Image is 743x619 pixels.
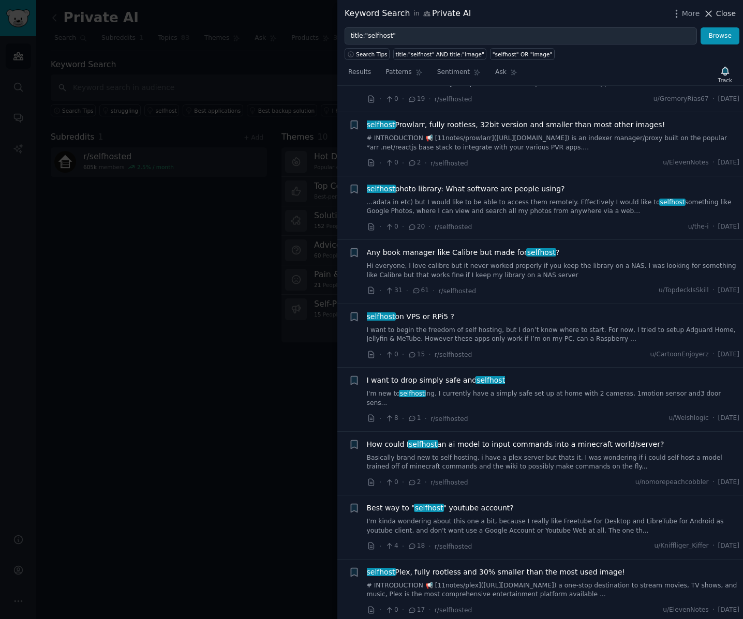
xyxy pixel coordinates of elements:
[399,390,426,397] span: selfhost
[475,376,506,384] span: selfhost
[703,8,736,19] button: Close
[385,95,398,104] span: 0
[688,222,709,232] span: u/the-i
[408,222,425,232] span: 20
[366,120,396,129] span: selfhost
[435,351,472,358] span: r/selfhosted
[385,222,398,232] span: 0
[367,503,514,514] a: Best way to "selfhost" youtube account?
[526,248,556,256] span: selfhost
[367,262,740,280] a: Hi everyone, I love calibre but it never worked properly if you keep the library on a NAS. I was ...
[715,64,736,85] button: Track
[367,503,514,514] span: Best way to " " youtube account?
[663,158,709,168] span: u/ElevenNotes
[668,414,708,423] span: u/Welshlogic
[345,7,471,20] div: Keyword Search Private AI
[367,517,740,535] a: I'm kinda wondering about this one a bit, because I really like Freetube for Desktop and LibreTub...
[379,221,381,232] span: ·
[712,414,715,423] span: ·
[367,184,565,194] a: selfhostphoto library: What software are people using?
[408,158,421,168] span: 2
[408,440,438,448] span: selfhost
[367,454,740,472] a: Basically brand new to self hosting, i have a plex server but thats it. I was wondering if i coul...
[718,478,739,487] span: [DATE]
[716,8,736,19] span: Close
[367,247,560,258] span: Any book manager like Calibre but made for ?
[663,606,709,615] span: u/ElevenNotes
[385,68,411,77] span: Patterns
[718,77,732,84] div: Track
[406,285,408,296] span: ·
[428,349,430,360] span: ·
[367,326,740,344] a: I want to begin the freedom of self hosting, but I don’t know where to start. For now, I tried to...
[718,286,739,295] span: [DATE]
[712,286,715,295] span: ·
[402,221,404,232] span: ·
[385,541,398,551] span: 4
[712,222,715,232] span: ·
[396,51,484,58] div: title:"selfhost" AND title:"image"
[718,414,739,423] span: [DATE]
[495,68,507,77] span: Ask
[367,247,560,258] a: Any book manager like Calibre but made forselfhost?
[430,160,468,167] span: r/selfhosted
[367,439,664,450] a: How could Iselfhostan ai model to input commands into a minecraft world/server?
[379,158,381,169] span: ·
[367,567,626,578] span: Plex, fully rootless and 30% smaller than the most used image!
[682,8,700,19] span: More
[408,541,425,551] span: 18
[439,288,477,295] span: r/selfhosted
[379,413,381,424] span: ·
[428,605,430,615] span: ·
[428,541,430,552] span: ·
[367,198,740,216] a: ...adata in etc) but I would like to be able to access them remotely. Effectively I would like to...
[379,285,381,296] span: ·
[402,477,404,488] span: ·
[366,568,396,576] span: selfhost
[653,95,709,104] span: u/GremoryRias67
[367,439,664,450] span: How could I an ai model to input commands into a minecraft world/server?
[367,119,665,130] a: selfhostProwlarr, fully rootless, 32bit version and smaller than most other images!
[402,158,404,169] span: ·
[712,606,715,615] span: ·
[379,605,381,615] span: ·
[367,311,455,322] span: on VPS or RPi5 ?
[718,222,739,232] span: [DATE]
[435,543,472,550] span: r/selfhosted
[385,478,398,487] span: 0
[425,413,427,424] span: ·
[367,375,506,386] span: I want to drop simply safe and
[366,185,396,193] span: selfhost
[367,389,740,407] a: I'm new toselfhosting. I currently have a simply safe set up at home with 2 cameras, 1motion sens...
[635,478,709,487] span: u/nomorepeachcobbler
[366,312,396,321] span: selfhost
[650,350,708,359] span: u/CartoonEnjoyerz
[367,581,740,599] a: # INTRODUCTION 📢 [11notes/plex]([URL][DOMAIN_NAME]) a one-stop destination to stream movies, TV s...
[402,413,404,424] span: ·
[393,48,486,60] a: title:"selfhost" AND title:"image"
[659,286,709,295] span: u/TopdeckIsSkill
[385,350,398,359] span: 0
[408,478,421,487] span: 2
[367,184,565,194] span: photo library: What software are people using?
[718,158,739,168] span: [DATE]
[413,9,419,19] span: in
[430,415,468,422] span: r/selfhosted
[435,96,472,103] span: r/selfhosted
[367,375,506,386] a: I want to drop simply safe andselfhost
[712,95,715,104] span: ·
[367,567,626,578] a: selfhostPlex, fully rootless and 30% smaller than the most used image!
[654,541,708,551] span: u/Kniffliger_Kiffer
[718,95,739,104] span: [DATE]
[434,64,484,85] a: Sentiment
[701,27,739,45] button: Browse
[428,221,430,232] span: ·
[379,94,381,104] span: ·
[385,606,398,615] span: 0
[402,94,404,104] span: ·
[408,350,425,359] span: 15
[428,94,430,104] span: ·
[435,607,472,614] span: r/selfhosted
[385,158,398,168] span: 0
[492,64,521,85] a: Ask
